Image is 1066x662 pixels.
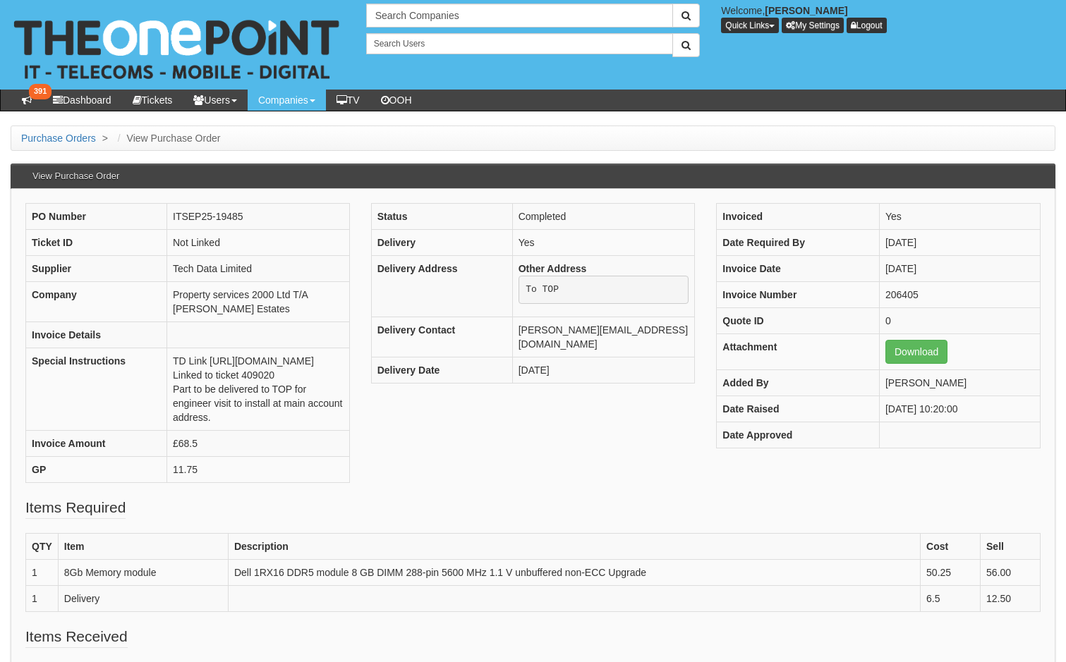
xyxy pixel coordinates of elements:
[228,534,920,560] th: Description
[26,204,167,230] th: PO Number
[717,422,880,448] th: Date Approved
[21,133,96,144] a: Purchase Orders
[879,308,1040,334] td: 0
[248,90,326,111] a: Companies
[717,256,880,282] th: Invoice Date
[512,317,695,357] td: [PERSON_NAME][EMAIL_ADDRESS][DOMAIN_NAME]
[25,626,128,648] legend: Items Received
[26,256,167,282] th: Supplier
[519,263,587,274] b: Other Address
[879,396,1040,422] td: [DATE] 10:20:00
[228,560,920,586] td: Dell 1RX16 DDR5 module 8 GB DIMM 288-pin 5600 MHz 1.1 V unbuffered non-ECC Upgrade
[26,534,59,560] th: QTY
[366,4,674,27] input: Search Companies
[879,256,1040,282] td: [DATE]
[58,586,228,612] td: Delivery
[167,204,350,230] td: ITSEP25-19485
[29,84,52,99] span: 391
[183,90,248,111] a: Users
[717,334,880,370] th: Attachment
[58,560,228,586] td: 8Gb Memory module
[26,457,167,483] th: GP
[519,276,689,304] pre: To TOP
[921,534,981,560] th: Cost
[58,534,228,560] th: Item
[167,431,350,457] td: £68.5
[167,282,350,322] td: Property services 2000 Ltd T/A [PERSON_NAME] Estates
[366,33,674,54] input: Search Users
[847,18,887,33] a: Logout
[717,204,880,230] th: Invoiced
[167,230,350,256] td: Not Linked
[765,5,847,16] b: [PERSON_NAME]
[326,90,370,111] a: TV
[25,497,126,519] legend: Items Required
[717,230,880,256] th: Date Required By
[981,586,1041,612] td: 12.50
[114,131,221,145] li: View Purchase Order
[885,340,947,364] a: Download
[371,357,512,383] th: Delivery Date
[721,18,779,33] button: Quick Links
[26,322,167,348] th: Invoice Details
[26,348,167,431] th: Special Instructions
[167,348,350,431] td: TD Link [URL][DOMAIN_NAME] Linked to ticket 409020 Part to be delivered to TOP for engineer visit...
[512,230,695,256] td: Yes
[921,560,981,586] td: 50.25
[99,133,111,144] span: >
[42,90,122,111] a: Dashboard
[710,4,1066,33] div: Welcome,
[370,90,423,111] a: OOH
[167,256,350,282] td: Tech Data Limited
[717,282,880,308] th: Invoice Number
[26,560,59,586] td: 1
[717,308,880,334] th: Quote ID
[371,204,512,230] th: Status
[512,204,695,230] td: Completed
[26,230,167,256] th: Ticket ID
[26,431,167,457] th: Invoice Amount
[981,534,1041,560] th: Sell
[167,457,350,483] td: 11.75
[26,586,59,612] td: 1
[512,357,695,383] td: [DATE]
[879,204,1040,230] td: Yes
[25,164,126,188] h3: View Purchase Order
[371,256,512,317] th: Delivery Address
[981,560,1041,586] td: 56.00
[879,230,1040,256] td: [DATE]
[371,317,512,357] th: Delivery Contact
[879,282,1040,308] td: 206405
[371,230,512,256] th: Delivery
[782,18,844,33] a: My Settings
[122,90,183,111] a: Tickets
[717,396,880,422] th: Date Raised
[879,370,1040,396] td: [PERSON_NAME]
[717,370,880,396] th: Added By
[921,586,981,612] td: 6.5
[26,282,167,322] th: Company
